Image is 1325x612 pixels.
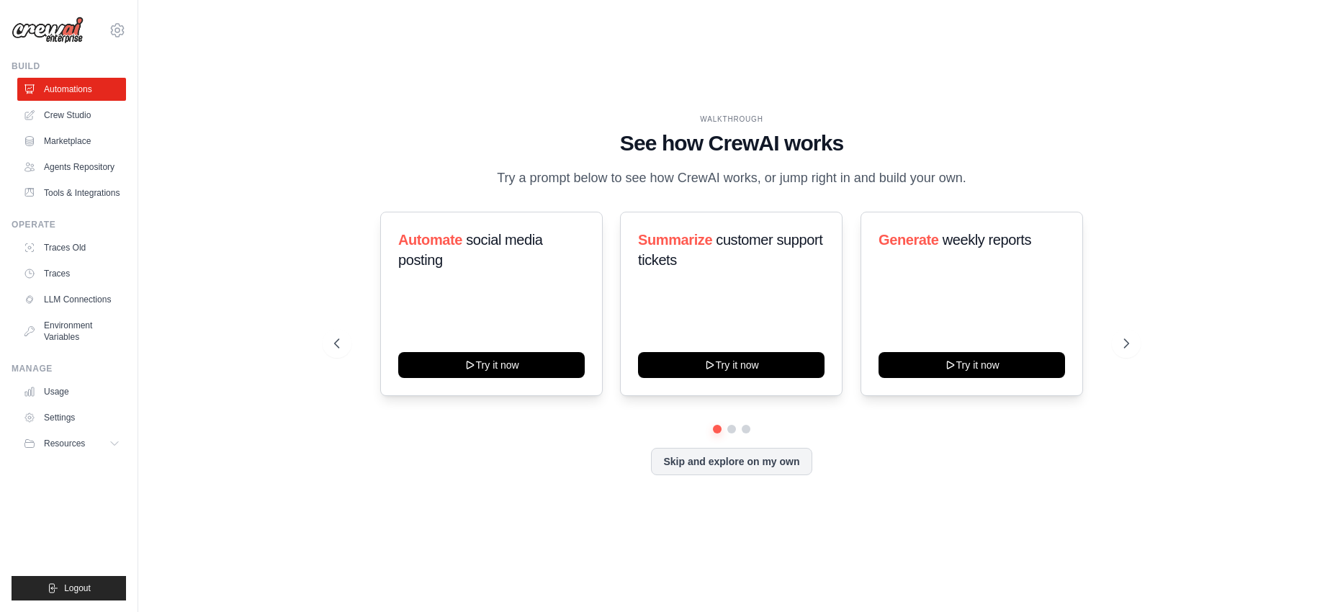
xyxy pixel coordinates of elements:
button: Resources [17,432,126,455]
h1: See how CrewAI works [334,130,1129,156]
a: Automations [17,78,126,101]
div: Operate [12,219,126,230]
a: Settings [17,406,126,429]
span: Logout [64,582,91,594]
img: Logo [12,17,84,44]
a: Usage [17,380,126,403]
span: Summarize [638,232,712,248]
div: Build [12,60,126,72]
span: Resources [44,438,85,449]
button: Try it now [879,352,1065,378]
div: 聊天小组件 [1253,543,1325,612]
a: Traces Old [17,236,126,259]
span: customer support tickets [638,232,822,268]
p: Try a prompt below to see how CrewAI works, or jump right in and build your own. [490,168,974,189]
a: Environment Variables [17,314,126,348]
button: Try it now [638,352,825,378]
button: Skip and explore on my own [651,448,812,475]
span: social media posting [398,232,543,268]
div: Manage [12,363,126,374]
iframe: Chat Widget [1253,543,1325,612]
span: Generate [879,232,939,248]
a: Agents Repository [17,156,126,179]
a: Traces [17,262,126,285]
span: Automate [398,232,462,248]
button: Try it now [398,352,585,378]
a: Marketplace [17,130,126,153]
a: Crew Studio [17,104,126,127]
span: weekly reports [942,232,1030,248]
div: WALKTHROUGH [334,114,1129,125]
a: Tools & Integrations [17,181,126,204]
a: LLM Connections [17,288,126,311]
button: Logout [12,576,126,600]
